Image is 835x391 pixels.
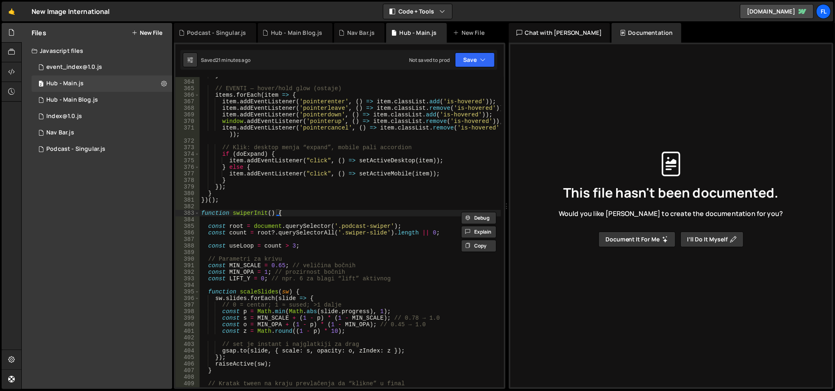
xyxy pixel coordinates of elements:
[187,29,246,37] div: Podcast - Singular.js
[175,380,200,387] div: 409
[461,226,496,238] button: Explain
[175,334,200,341] div: 402
[175,118,200,125] div: 370
[2,2,22,21] a: 🤙
[175,92,200,98] div: 366
[175,236,200,243] div: 387
[347,29,375,37] div: Nav Bar.js
[175,328,200,334] div: 401
[175,157,200,164] div: 375
[175,361,200,367] div: 406
[32,28,46,37] h2: Files
[175,144,200,151] div: 373
[32,92,172,108] div: 15795/46353.js
[175,170,200,177] div: 377
[175,98,200,105] div: 367
[175,367,200,374] div: 407
[175,216,200,223] div: 384
[46,64,102,71] div: event_index@1.0.js
[175,79,200,85] div: 364
[22,43,172,59] div: Javascript files
[175,262,200,269] div: 391
[740,4,814,19] a: [DOMAIN_NAME]
[175,249,200,256] div: 389
[46,129,74,136] div: Nav Bar.js
[175,289,200,295] div: 395
[32,108,172,125] div: 15795/44313.js
[175,295,200,302] div: 396
[409,57,450,64] div: Not saved to prod
[39,81,43,88] span: 2
[175,138,200,144] div: 372
[175,164,200,170] div: 376
[816,4,831,19] a: Fl
[46,113,82,120] div: Index@1.0.js
[598,232,676,247] button: Document it for me
[175,125,200,138] div: 371
[46,80,84,87] div: Hub - Main.js
[175,105,200,111] div: 368
[612,23,681,43] div: Documentation
[216,57,250,64] div: 21 minutes ago
[453,29,488,37] div: New File
[175,315,200,321] div: 399
[175,269,200,275] div: 392
[271,29,323,37] div: Hub - Main Blog.js
[175,223,200,230] div: 385
[175,243,200,249] div: 388
[132,30,162,36] button: New File
[175,230,200,236] div: 386
[455,52,495,67] button: Save
[509,23,610,43] div: Chat with [PERSON_NAME]
[32,75,172,92] div: 15795/46323.js
[175,321,200,328] div: 400
[680,232,744,247] button: I’ll do it myself
[46,96,98,104] div: Hub - Main Blog.js
[175,348,200,354] div: 404
[175,210,200,216] div: 383
[175,256,200,262] div: 390
[175,302,200,308] div: 397
[175,275,200,282] div: 393
[175,354,200,361] div: 405
[201,57,250,64] div: Saved
[32,59,172,75] div: 15795/42190.js
[175,177,200,184] div: 378
[175,282,200,289] div: 394
[383,4,452,19] button: Code + Tools
[175,184,200,190] div: 379
[32,7,110,16] div: New Image International
[559,209,783,218] span: Would you like [PERSON_NAME] to create the documentation for you?
[563,186,778,199] span: This file hasn't been documented.
[175,341,200,348] div: 403
[175,151,200,157] div: 374
[32,125,172,141] div: 15795/46513.js
[461,212,496,224] button: Debug
[175,190,200,197] div: 380
[175,308,200,315] div: 398
[175,203,200,210] div: 382
[175,85,200,92] div: 365
[175,111,200,118] div: 369
[46,145,105,153] div: Podcast - Singular.js
[32,141,172,157] : 15795/46556.js
[175,197,200,203] div: 381
[175,374,200,380] div: 408
[400,29,437,37] div: Hub - Main.js
[461,240,496,252] button: Copy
